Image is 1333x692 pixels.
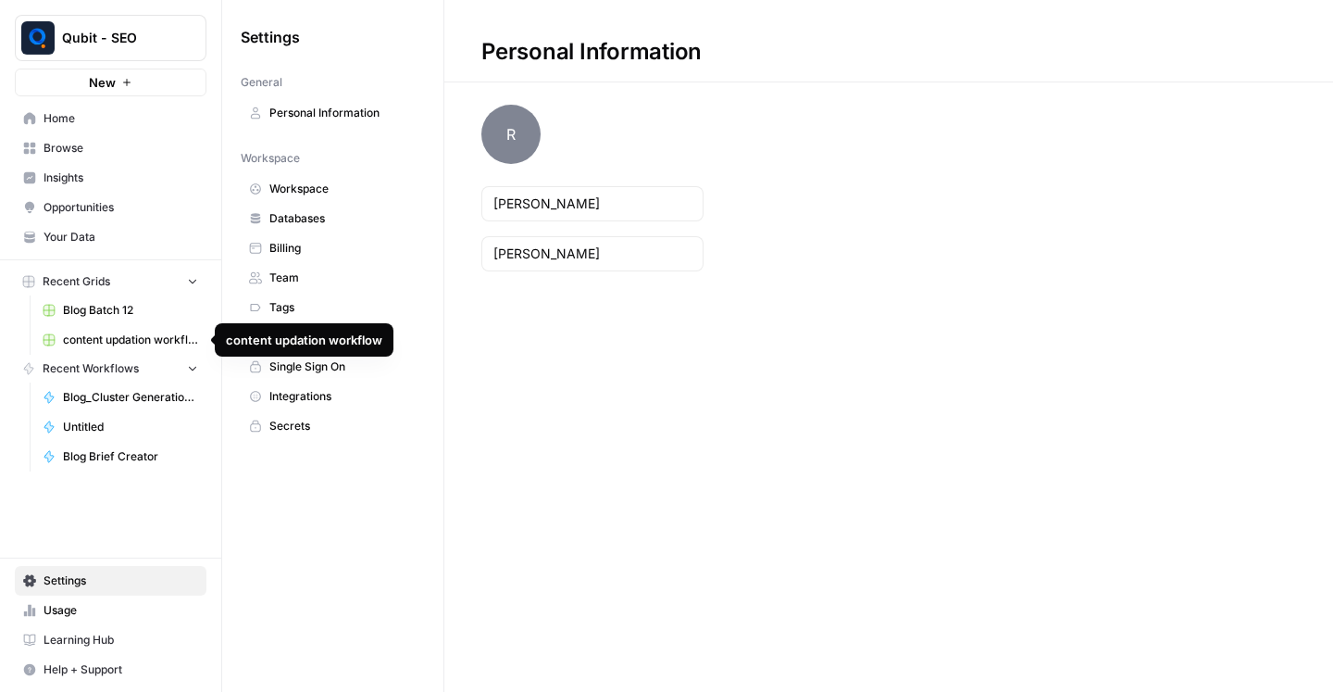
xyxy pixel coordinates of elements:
span: New [89,73,116,92]
span: R [481,105,541,164]
a: Billing [241,233,425,263]
span: Untitled [63,419,198,435]
span: Blog Batch 12 [63,302,198,319]
a: Databases [241,204,425,233]
a: content updation workflow [34,325,206,355]
span: Insights [44,170,198,186]
span: Secrets [269,418,417,434]
button: Recent Workflows [15,355,206,383]
a: Blog Batch 12 [34,296,206,325]
span: Billing [269,240,417,257]
a: Single Sign On [241,352,425,382]
button: Recent Grids [15,268,206,296]
span: content updation workflow [63,332,198,348]
span: Your Data [44,229,198,245]
span: Workspace [269,181,417,197]
button: New [15,69,206,96]
a: Home [15,104,206,133]
span: Workspace [241,150,300,167]
span: Home [44,110,198,127]
span: Integrations [269,388,417,405]
a: Learning Hub [15,625,206,655]
span: General [241,74,282,91]
span: Databases [269,210,417,227]
span: Help + Support [44,661,198,678]
span: Settings [44,572,198,589]
a: Blog_Cluster Generation V3a1 with WP Integration [Live site] [34,383,206,412]
a: Personal Information [241,98,425,128]
span: Settings [241,26,300,48]
a: Integrations [241,382,425,411]
span: Browse [44,140,198,157]
span: Learning Hub [44,632,198,648]
span: Recent Workflows [43,360,139,377]
span: Qubit - SEO [62,29,174,47]
a: Settings [15,566,206,596]
a: Opportunities [15,193,206,222]
a: Insights [15,163,206,193]
a: API Providers [241,322,425,352]
a: Your Data [15,222,206,252]
img: Qubit - SEO Logo [21,21,55,55]
a: Untitled [34,412,206,442]
span: Single Sign On [269,359,417,375]
a: Team [241,263,425,293]
span: Recent Grids [43,273,110,290]
span: API Providers [269,329,417,346]
a: Blog Brief Creator [34,442,206,472]
span: Blog_Cluster Generation V3a1 with WP Integration [Live site] [63,389,198,406]
a: Workspace [241,174,425,204]
span: Blog Brief Creator [63,448,198,465]
a: Secrets [241,411,425,441]
span: Team [269,270,417,286]
span: Tags [269,299,417,316]
span: Usage [44,602,198,619]
a: Tags [241,293,425,322]
div: Personal Information [444,37,739,67]
a: Browse [15,133,206,163]
a: Usage [15,596,206,625]
span: Opportunities [44,199,198,216]
span: Personal Information [269,105,417,121]
button: Help + Support [15,655,206,685]
button: Workspace: Qubit - SEO [15,15,206,61]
